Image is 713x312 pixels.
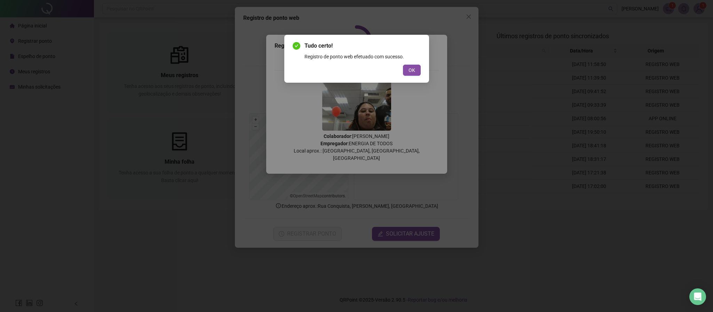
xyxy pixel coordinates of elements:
button: OK [403,65,421,76]
span: Tudo certo! [304,42,421,50]
span: check-circle [293,42,300,50]
span: OK [409,66,415,74]
div: Registro de ponto web efetuado com sucesso. [304,53,421,60]
div: Open Intercom Messenger [689,288,706,305]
